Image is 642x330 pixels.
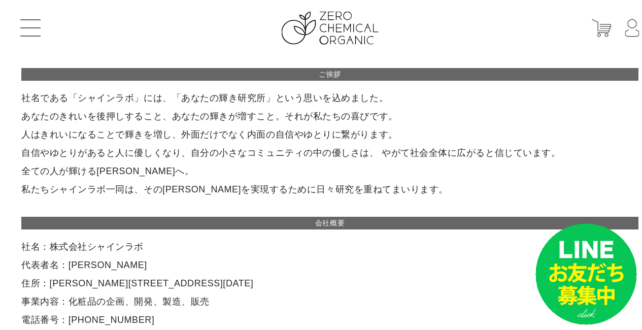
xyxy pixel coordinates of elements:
[21,68,638,81] h2: ご挨拶
[21,217,638,229] h2: 会社概要
[592,19,612,37] img: カート
[535,223,637,325] img: small_line.png
[282,12,379,45] img: ZERO CHEMICAL ORGANIC
[625,19,639,37] img: マイページ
